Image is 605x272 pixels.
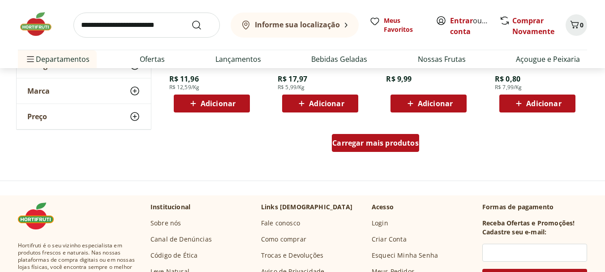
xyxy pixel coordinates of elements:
span: R$ 7,99/Kg [495,84,522,91]
a: Fale conosco [261,219,300,228]
a: Trocas e Devoluções [261,251,323,260]
span: Preço [27,112,47,121]
span: Carregar mais produtos [332,139,419,147]
h3: Cadastre seu e-mail: [482,228,546,237]
span: 0 [580,21,584,29]
a: Como comprar [261,235,306,244]
span: Adicionar [418,100,453,107]
a: Criar Conta [372,235,407,244]
button: Informe sua localização [231,13,359,38]
p: Institucional [150,203,190,212]
button: Adicionar [499,95,575,112]
button: Adicionar [174,95,250,112]
h3: Receba Ofertas e Promoções! [482,219,575,228]
button: Preço [17,104,151,129]
a: Entrar [450,16,473,26]
span: R$ 11,96 [169,74,199,84]
span: R$ 0,80 [495,74,520,84]
span: Meus Favoritos [384,16,425,34]
a: Nossas Frutas [418,54,466,65]
span: Adicionar [526,100,561,107]
a: Esqueci Minha Senha [372,251,438,260]
button: Adicionar [282,95,358,112]
a: Criar conta [450,16,499,36]
img: Hortifruti [18,11,63,38]
p: Formas de pagamento [482,203,587,212]
button: Carrinho [566,14,587,36]
p: Links [DEMOGRAPHIC_DATA] [261,203,352,212]
a: Sobre nós [150,219,181,228]
p: Acesso [372,203,394,212]
a: Ofertas [140,54,165,65]
a: Comprar Novamente [512,16,554,36]
input: search [73,13,220,38]
a: Canal de Denúncias [150,235,212,244]
button: Marca [17,78,151,104]
span: Marca [27,86,50,95]
a: Login [372,219,388,228]
span: Departamentos [25,48,90,70]
span: ou [450,15,490,37]
span: Adicionar [201,100,236,107]
span: Adicionar [309,100,344,107]
a: Meus Favoritos [369,16,425,34]
button: Adicionar [390,95,467,112]
span: R$ 9,99 [386,74,412,84]
a: Código de Ética [150,251,197,260]
a: Carregar mais produtos [332,134,419,155]
a: Bebidas Geladas [311,54,367,65]
span: R$ 12,59/Kg [169,84,200,91]
span: R$ 5,99/Kg [278,84,305,91]
b: Informe sua localização [255,20,340,30]
a: Lançamentos [215,54,261,65]
a: Açougue e Peixaria [516,54,580,65]
span: R$ 17,97 [278,74,307,84]
img: Hortifruti [18,203,63,229]
button: Submit Search [191,20,213,30]
button: Menu [25,48,36,70]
